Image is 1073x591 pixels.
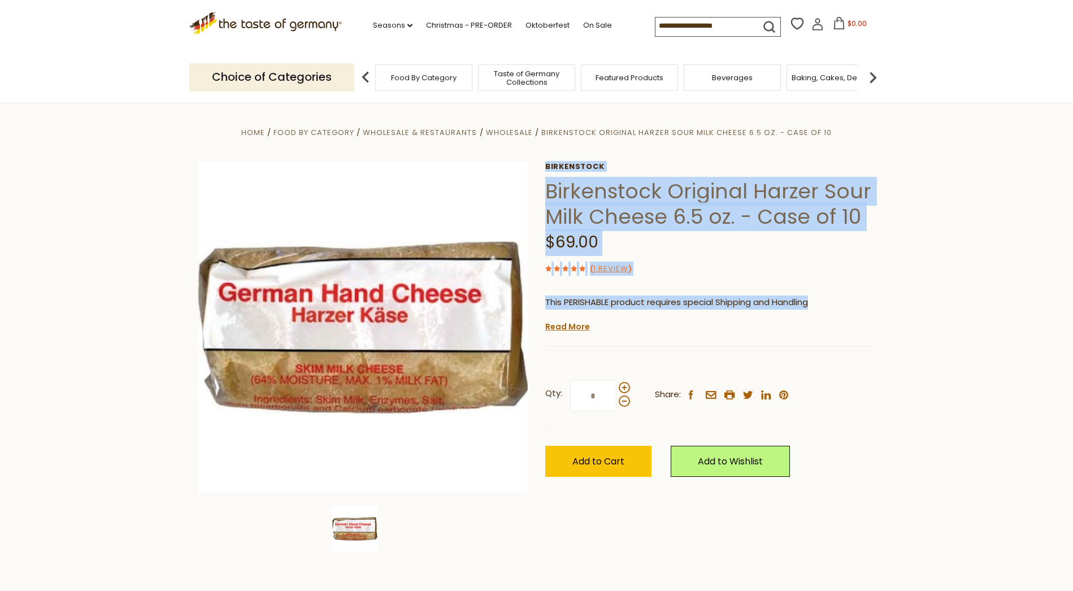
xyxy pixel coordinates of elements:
button: Add to Cart [545,446,651,477]
img: next arrow [862,66,884,89]
a: Taste of Germany Collections [481,69,572,86]
img: Birkenstock Original Harzer Sour Milk Cheese [332,506,377,551]
a: Beverages [712,73,753,82]
span: $69.00 [545,231,598,253]
a: Food By Category [391,73,457,82]
span: $0.00 [848,19,867,28]
img: previous arrow [354,66,377,89]
a: Wholesale [486,127,533,138]
a: Birkenstock Original Harzer Sour Milk Cheese 6.5 oz. - Case of 10 [541,127,832,138]
span: Add to Cart [572,455,624,468]
a: Birkenstock [545,162,876,171]
a: Home [241,127,265,138]
a: Baking, Cakes, Desserts [792,73,879,82]
p: Choice of Categories [189,63,354,91]
a: Oktoberfest [525,19,570,32]
span: Share: [655,388,681,402]
li: We will ship this product in heat-protective packaging and ice. [556,318,876,332]
p: This PERISHABLE product requires special Shipping and Handling [545,295,876,310]
span: ( ) [590,263,632,274]
h1: Birkenstock Original Harzer Sour Milk Cheese 6.5 oz. - Case of 10 [545,179,876,229]
input: Qty: [570,380,616,411]
a: 1 Review [593,263,628,275]
a: Seasons [373,19,412,32]
a: On Sale [583,19,612,32]
button: $0.00 [826,17,874,34]
a: Add to Wishlist [671,446,790,477]
strong: Qty: [545,386,562,401]
img: Birkenstock Original Harzer Sour Milk Cheese [198,162,528,493]
a: Read More [545,321,590,332]
a: Wholesale & Restaurants [363,127,477,138]
a: Featured Products [596,73,663,82]
a: Christmas - PRE-ORDER [426,19,512,32]
a: Food By Category [273,127,354,138]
